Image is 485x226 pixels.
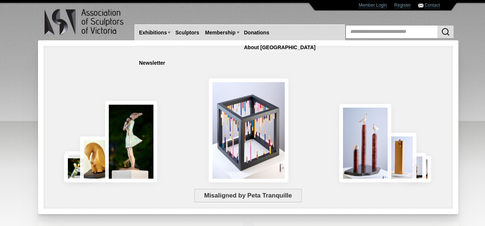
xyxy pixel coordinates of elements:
[383,133,416,182] img: Little Frog. Big Climb
[241,26,272,40] a: Donations
[136,26,170,40] a: Exhibitions
[425,3,440,8] a: Contact
[194,189,302,202] span: Misaligned by Peta Tranquille
[358,3,387,8] a: Member Login
[209,78,288,182] img: Misaligned
[418,4,423,7] img: Contact ASV
[172,26,202,40] a: Sculptors
[441,27,450,36] img: Search
[394,3,411,8] a: Register
[44,7,125,37] img: logo.png
[339,104,391,182] img: Rising Tides
[105,101,157,182] img: Connection
[202,26,238,40] a: Membership
[241,41,319,54] a: About [GEOGRAPHIC_DATA]
[136,56,168,70] a: Newsletter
